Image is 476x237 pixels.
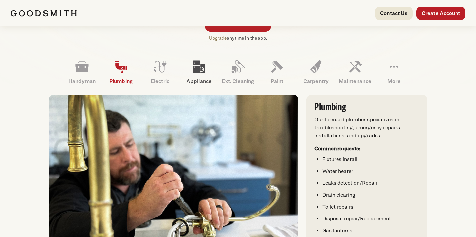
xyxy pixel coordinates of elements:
[322,215,419,223] li: Disposal repair/Replacement
[322,191,419,199] li: Drain clearing
[314,102,419,112] h3: Plumbing
[218,77,258,85] p: Ext. Cleaning
[322,167,419,175] li: Water heater
[297,55,336,89] a: Carpentry
[258,55,297,89] a: Paint
[258,77,297,85] p: Paint
[314,116,419,139] p: Our licensed plumber specializes in troubleshooting, emergency repairs, installations, and upgrades.
[375,77,414,85] p: More
[416,7,465,20] a: Create Account
[218,55,258,89] a: Ext. Cleaning
[322,179,419,187] li: Leaks detection/Repair
[297,77,336,85] p: Carpentry
[62,77,101,85] p: Handyman
[62,55,101,89] a: Handyman
[140,77,179,85] p: Electric
[375,55,414,89] a: More
[101,77,140,85] p: Plumbing
[314,145,361,152] strong: Common requests:
[322,155,419,163] li: Fixtures install
[375,7,413,20] a: Contact Us
[179,77,218,85] p: Appliance
[322,203,419,211] li: Toilet repairs
[209,34,267,42] p: anytime in the app.
[209,35,227,41] a: Upgrade
[322,227,419,235] li: Gas lanterns
[101,55,140,89] a: Plumbing
[179,55,218,89] a: Appliance
[336,77,375,85] p: Maintenance
[11,10,77,17] img: Goodsmith
[336,55,375,89] a: Maintenance
[140,55,179,89] a: Electric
